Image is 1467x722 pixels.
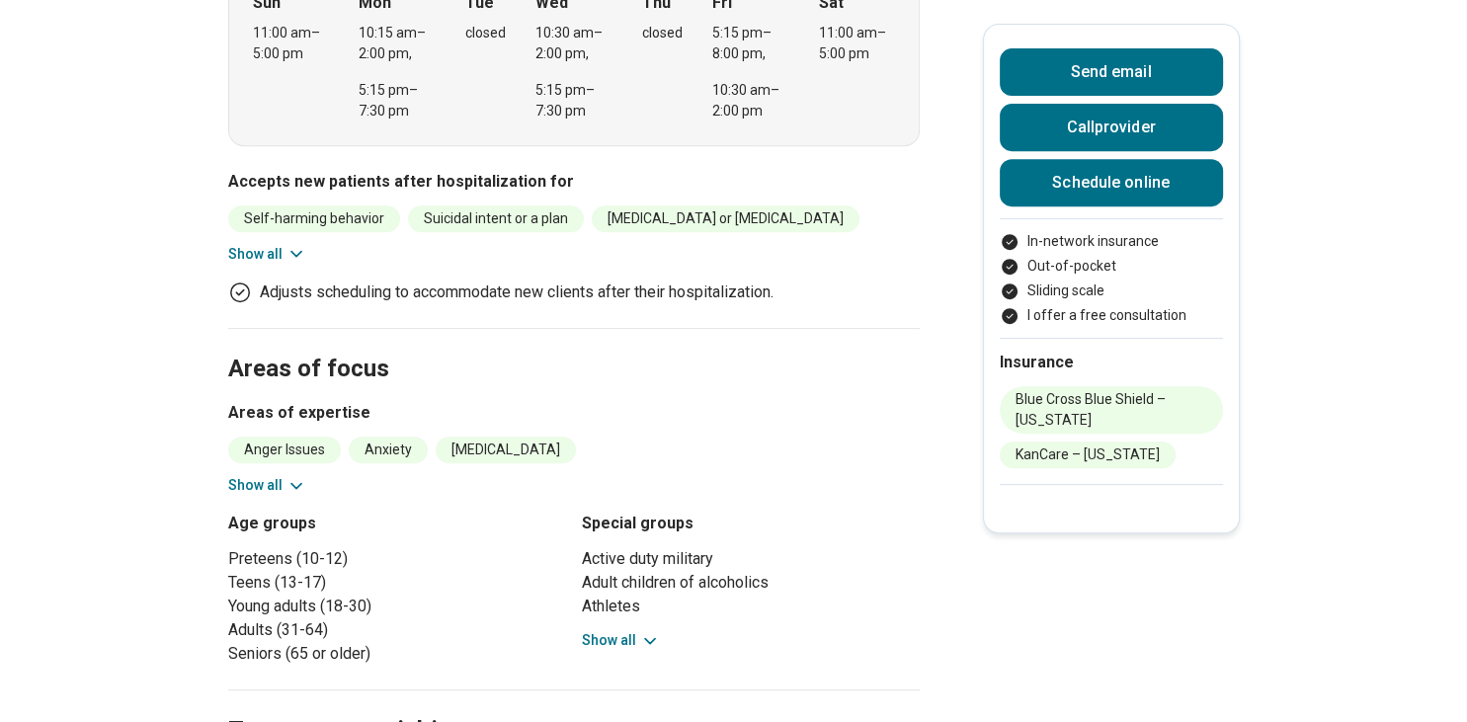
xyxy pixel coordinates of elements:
[228,571,566,595] li: Teens (13-17)
[1000,351,1223,374] h2: Insurance
[228,475,306,496] button: Show all
[253,23,329,64] div: 11:00 am – 5:00 pm
[228,595,566,618] li: Young adults (18-30)
[228,512,566,535] h3: Age groups
[1000,231,1223,252] li: In-network insurance
[228,305,920,386] h2: Areas of focus
[642,23,683,43] div: closed
[1000,386,1223,434] li: Blue Cross Blue Shield – [US_STATE]
[712,23,788,64] div: 5:15 pm – 8:00 pm ,
[359,80,435,121] div: 5:15 pm – 7:30 pm
[228,401,920,425] h3: Areas of expertise
[228,244,306,265] button: Show all
[1000,441,1176,468] li: KanCare – [US_STATE]
[582,630,660,651] button: Show all
[228,547,566,571] li: Preteens (10-12)
[260,281,774,304] p: Adjusts scheduling to accommodate new clients after their hospitalization.
[1000,104,1223,151] button: Callprovider
[228,437,341,463] li: Anger Issues
[1000,48,1223,96] button: Send email
[228,170,920,194] h3: Accepts new patients after hospitalization for
[436,437,576,463] li: [MEDICAL_DATA]
[408,205,584,232] li: Suicidal intent or a plan
[228,205,400,232] li: Self-harming behavior
[535,23,611,64] div: 10:30 am – 2:00 pm ,
[228,642,566,666] li: Seniors (65 or older)
[1000,281,1223,301] li: Sliding scale
[349,437,428,463] li: Anxiety
[1000,159,1223,206] a: Schedule online
[582,512,920,535] h3: Special groups
[1000,256,1223,277] li: Out-of-pocket
[582,547,920,571] li: Active duty military
[1000,231,1223,326] ul: Payment options
[535,80,611,121] div: 5:15 pm – 7:30 pm
[228,618,566,642] li: Adults (31-64)
[592,205,859,232] li: [MEDICAL_DATA] or [MEDICAL_DATA]
[1000,305,1223,326] li: I offer a free consultation
[582,571,920,595] li: Adult children of alcoholics
[582,595,920,618] li: Athletes
[819,23,895,64] div: 11:00 am – 5:00 pm
[465,23,506,43] div: closed
[359,23,435,64] div: 10:15 am – 2:00 pm ,
[712,80,788,121] div: 10:30 am – 2:00 pm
